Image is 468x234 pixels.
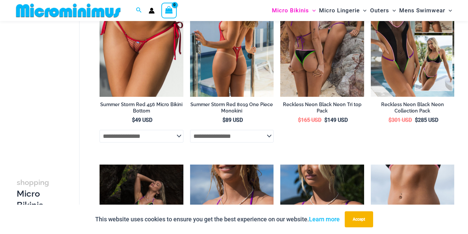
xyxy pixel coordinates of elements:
[149,8,155,14] a: Account icon link
[345,211,373,227] button: Accept
[324,117,348,123] bdi: 149 USD
[298,117,301,123] span: $
[100,101,183,114] h2: Summer Storm Red 456 Micro Bikini Bottom
[309,216,340,223] a: Learn more
[415,117,418,123] span: $
[388,117,412,123] bdi: 301 USD
[370,2,389,19] span: Outers
[269,1,455,20] nav: Site Navigation
[360,2,366,19] span: Menu Toggle
[190,101,274,114] h2: Summer Storm Red 8019 One Piece Monokini
[190,101,274,116] a: Summer Storm Red 8019 One Piece Monokini
[415,117,438,123] bdi: 285 USD
[388,117,392,123] span: $
[317,2,368,19] a: Micro LingerieMenu ToggleMenu Toggle
[132,117,135,123] span: $
[222,117,243,123] bdi: 89 USD
[324,117,327,123] span: $
[280,101,364,114] h2: Reckless Neon Black Neon Tri top Pack
[445,2,452,19] span: Menu Toggle
[399,2,445,19] span: Mens Swimwear
[319,2,360,19] span: Micro Lingerie
[371,101,454,114] h2: Reckless Neon Black Neon Collection Pack
[161,3,177,18] a: View Shopping Cart, empty
[17,177,56,211] h3: Micro Bikinis
[389,2,396,19] span: Menu Toggle
[100,101,183,116] a: Summer Storm Red 456 Micro Bikini Bottom
[95,214,340,224] p: This website uses cookies to ensure you get the best experience on our website.
[272,2,309,19] span: Micro Bikinis
[136,6,142,15] a: Search icon link
[371,101,454,116] a: Reckless Neon Black Neon Collection Pack
[368,2,398,19] a: OutersMenu ToggleMenu Toggle
[270,2,317,19] a: Micro BikinisMenu ToggleMenu Toggle
[17,22,77,156] iframe: TrustedSite Certified
[13,3,123,18] img: MM SHOP LOGO FLAT
[222,117,225,123] span: $
[132,117,152,123] bdi: 49 USD
[280,101,364,116] a: Reckless Neon Black Neon Tri top Pack
[17,178,49,187] span: shopping
[298,117,321,123] bdi: 165 USD
[309,2,316,19] span: Menu Toggle
[398,2,454,19] a: Mens SwimwearMenu ToggleMenu Toggle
